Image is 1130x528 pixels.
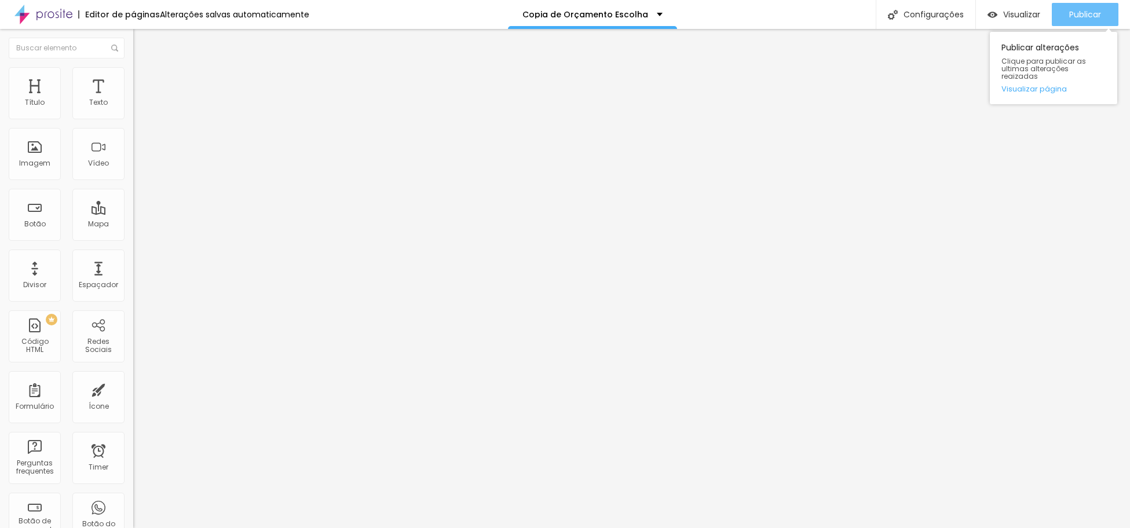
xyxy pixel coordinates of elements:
[988,10,997,20] img: view-1.svg
[88,220,109,228] div: Mapa
[12,338,57,354] div: Código HTML
[23,281,46,289] div: Divisor
[990,32,1117,104] div: Publicar alterações
[1001,57,1106,80] span: Clique para publicar as ultimas alterações reaizadas
[976,3,1052,26] button: Visualizar
[89,98,108,107] div: Texto
[25,98,45,107] div: Título
[19,159,50,167] div: Imagem
[133,29,1130,528] iframe: Editor
[89,402,109,410] div: Ícone
[12,459,57,476] div: Perguntas frequentes
[160,10,309,19] div: Alterações salvas automaticamente
[78,10,160,19] div: Editor de páginas
[1069,10,1101,19] span: Publicar
[75,338,121,354] div: Redes Sociais
[522,10,648,19] p: Copia de Orçamento Escolha
[1052,3,1118,26] button: Publicar
[88,159,109,167] div: Vídeo
[24,220,46,228] div: Botão
[111,45,118,52] img: Icone
[89,463,108,471] div: Timer
[1003,10,1040,19] span: Visualizar
[16,402,54,410] div: Formulário
[9,38,125,58] input: Buscar elemento
[79,281,118,289] div: Espaçador
[1001,85,1106,93] a: Visualizar página
[888,10,898,20] img: Icone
